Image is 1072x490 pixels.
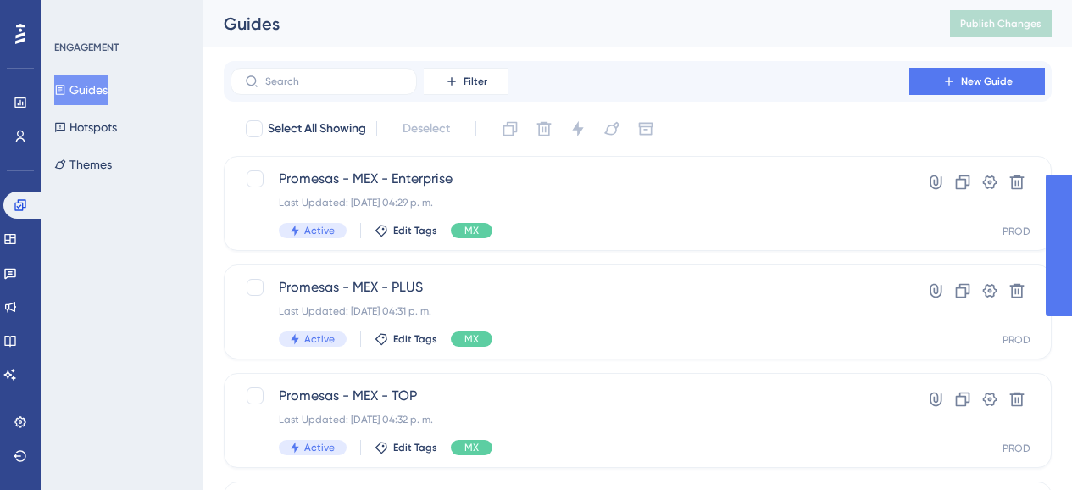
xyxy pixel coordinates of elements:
[54,41,119,54] div: ENGAGEMENT
[464,75,487,88] span: Filter
[54,112,117,142] button: Hotspots
[279,304,861,318] div: Last Updated: [DATE] 04:31 p. m.
[375,441,437,454] button: Edit Tags
[464,224,479,237] span: MX
[393,332,437,346] span: Edit Tags
[265,75,403,87] input: Search
[279,413,861,426] div: Last Updated: [DATE] 04:32 p. m.
[950,10,1052,37] button: Publish Changes
[961,75,1013,88] span: New Guide
[1001,423,1052,474] iframe: UserGuiding AI Assistant Launcher
[375,332,437,346] button: Edit Tags
[403,119,450,139] span: Deselect
[393,441,437,454] span: Edit Tags
[304,332,335,346] span: Active
[375,224,437,237] button: Edit Tags
[464,441,479,454] span: MX
[54,149,112,180] button: Themes
[304,441,335,454] span: Active
[279,277,861,298] span: Promesas - MEX - PLUS
[279,196,861,209] div: Last Updated: [DATE] 04:29 p. m.
[1003,333,1030,347] div: PROD
[909,68,1045,95] button: New Guide
[224,12,908,36] div: Guides
[960,17,1041,31] span: Publish Changes
[393,224,437,237] span: Edit Tags
[424,68,508,95] button: Filter
[279,169,861,189] span: Promesas - MEX - Enterprise
[1003,225,1030,238] div: PROD
[464,332,479,346] span: MX
[387,114,465,144] button: Deselect
[279,386,861,406] span: Promesas - MEX - TOP
[54,75,108,105] button: Guides
[268,119,366,139] span: Select All Showing
[304,224,335,237] span: Active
